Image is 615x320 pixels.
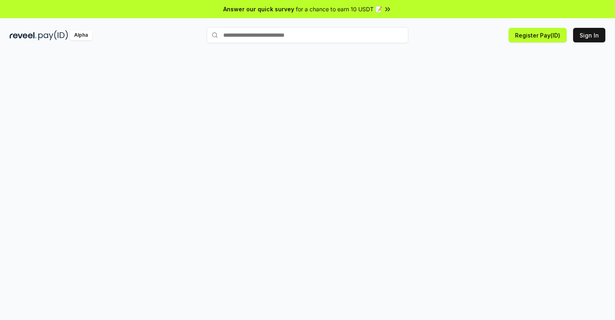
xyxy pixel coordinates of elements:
[296,5,382,13] span: for a chance to earn 10 USDT 📝
[70,30,92,40] div: Alpha
[38,30,68,40] img: pay_id
[509,28,567,42] button: Register Pay(ID)
[10,30,37,40] img: reveel_dark
[573,28,605,42] button: Sign In
[223,5,294,13] span: Answer our quick survey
